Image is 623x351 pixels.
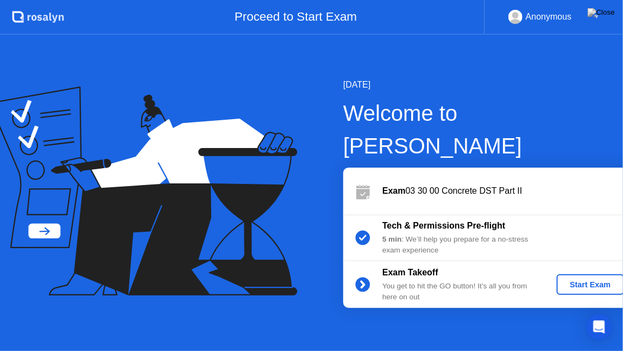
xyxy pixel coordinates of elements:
[382,235,402,243] b: 5 min
[382,186,406,195] b: Exam
[586,314,612,340] div: Open Intercom Messenger
[561,280,619,289] div: Start Exam
[382,221,505,230] b: Tech & Permissions Pre-flight
[382,281,539,303] div: You get to hit the GO button! It’s all you from here on out
[526,10,572,24] div: Anonymous
[382,268,438,277] b: Exam Takeoff
[588,8,615,17] img: Close
[382,234,539,256] div: : We’ll help you prepare for a no-stress exam experience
